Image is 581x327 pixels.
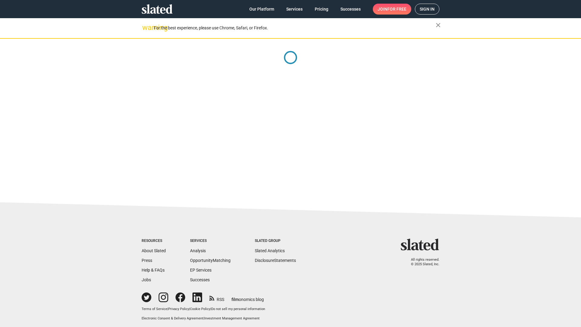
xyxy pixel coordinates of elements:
[415,4,439,15] a: Sign in
[142,277,151,282] a: Jobs
[190,248,206,253] a: Analysis
[210,307,211,311] span: |
[204,316,260,320] a: Investment Management Agreement
[211,307,265,312] button: Do not sell my personal information
[405,258,439,266] p: All rights reserved. © 2025 Slated, Inc.
[255,258,296,263] a: DisclosureStatements
[142,268,165,272] a: Help & FAQs
[245,4,279,15] a: Our Platform
[315,4,328,15] span: Pricing
[231,292,264,302] a: filmonomics blog
[310,4,333,15] a: Pricing
[154,24,436,32] div: For the best experience, please use Chrome, Safari, or Firefox.
[286,4,303,15] span: Services
[142,239,166,243] div: Resources
[249,4,274,15] span: Our Platform
[281,4,307,15] a: Services
[190,307,210,311] a: Cookie Policy
[142,307,167,311] a: Terms of Service
[387,4,406,15] span: for free
[209,293,224,302] a: RSS
[231,297,239,302] span: film
[189,307,190,311] span: |
[255,239,296,243] div: Slated Group
[168,307,189,311] a: Privacy Policy
[167,307,168,311] span: |
[340,4,361,15] span: Successes
[336,4,366,15] a: Successes
[203,316,204,320] span: |
[255,248,285,253] a: Slated Analytics
[142,24,149,31] mat-icon: warning
[378,4,406,15] span: Join
[190,268,212,272] a: EP Services
[142,258,152,263] a: Press
[142,248,166,253] a: About Slated
[190,277,210,282] a: Successes
[435,21,442,29] mat-icon: close
[373,4,411,15] a: Joinfor free
[420,4,435,14] span: Sign in
[190,239,231,243] div: Services
[190,258,231,263] a: OpportunityMatching
[142,316,203,320] a: Electronic Consent & Delivery Agreement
